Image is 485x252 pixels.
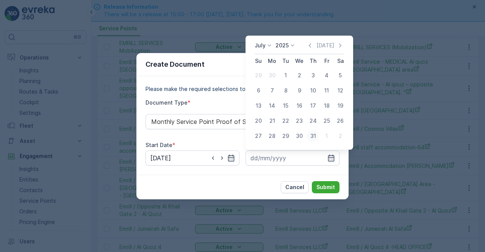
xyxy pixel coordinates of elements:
[334,115,346,127] div: 26
[293,100,305,112] div: 16
[266,115,278,127] div: 21
[252,85,264,97] div: 6
[252,115,264,127] div: 20
[334,85,346,97] div: 12
[334,100,346,112] div: 19
[333,54,347,68] th: Saturday
[280,69,292,81] div: 1
[320,54,333,68] th: Friday
[293,54,306,68] th: Wednesday
[316,42,334,49] p: [DATE]
[280,130,292,142] div: 29
[307,69,319,81] div: 3
[275,42,289,49] p: 2025
[293,115,305,127] div: 23
[307,115,319,127] div: 24
[306,54,320,68] th: Thursday
[266,100,278,112] div: 14
[321,85,333,97] div: 11
[312,181,339,193] button: Submit
[321,130,333,142] div: 1
[280,115,292,127] div: 22
[266,85,278,97] div: 7
[334,130,346,142] div: 2
[145,142,172,148] label: Start Date
[307,85,319,97] div: 10
[321,69,333,81] div: 4
[321,100,333,112] div: 18
[307,130,319,142] div: 31
[252,130,264,142] div: 27
[145,150,239,166] input: dd/mm/yyyy
[252,69,264,81] div: 29
[280,100,292,112] div: 15
[279,54,293,68] th: Tuesday
[285,183,304,191] p: Cancel
[265,54,279,68] th: Monday
[293,85,305,97] div: 9
[321,115,333,127] div: 25
[307,100,319,112] div: 17
[266,69,278,81] div: 30
[280,85,292,97] div: 8
[266,130,278,142] div: 28
[252,100,264,112] div: 13
[145,59,205,70] p: Create Document
[145,99,188,106] label: Document Type
[334,69,346,81] div: 5
[246,150,339,166] input: dd/mm/yyyy
[252,54,265,68] th: Sunday
[316,183,335,191] p: Submit
[293,69,305,81] div: 2
[145,85,339,93] p: Please make the required selections to create your document.
[255,42,266,49] p: July
[281,181,309,193] button: Cancel
[293,130,305,142] div: 30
